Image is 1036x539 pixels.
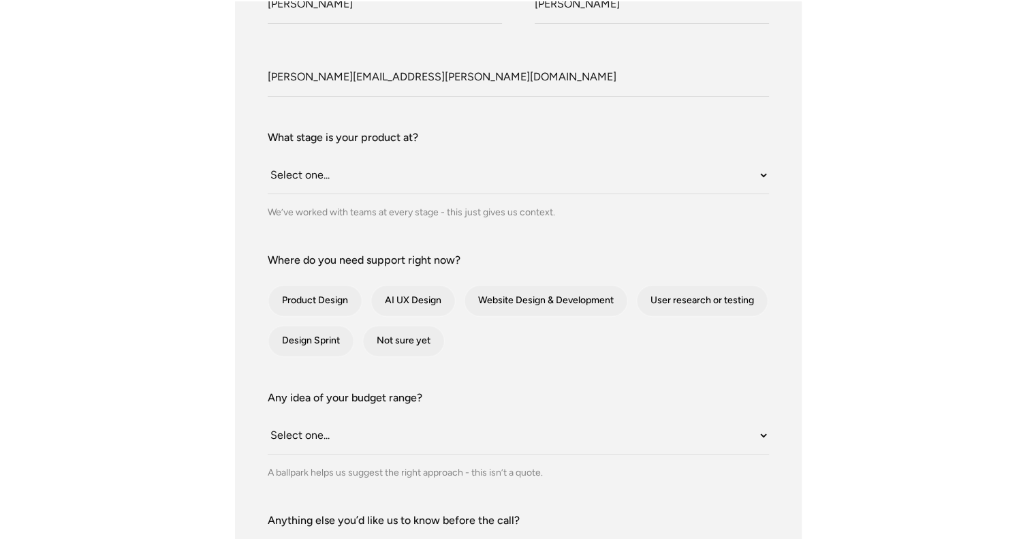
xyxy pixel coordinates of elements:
[268,252,769,268] label: Where do you need support right now?
[268,390,769,406] label: Any idea of your budget range?
[268,205,769,219] div: We’ve worked with teams at every stage - this just gives us context.
[268,129,769,146] label: What stage is your product at?
[268,512,769,529] label: Anything else you’d like us to know before the call?
[268,465,769,480] div: A ballpark helps us suggest the right approach - this isn’t a quote.
[268,59,769,97] input: Work Email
